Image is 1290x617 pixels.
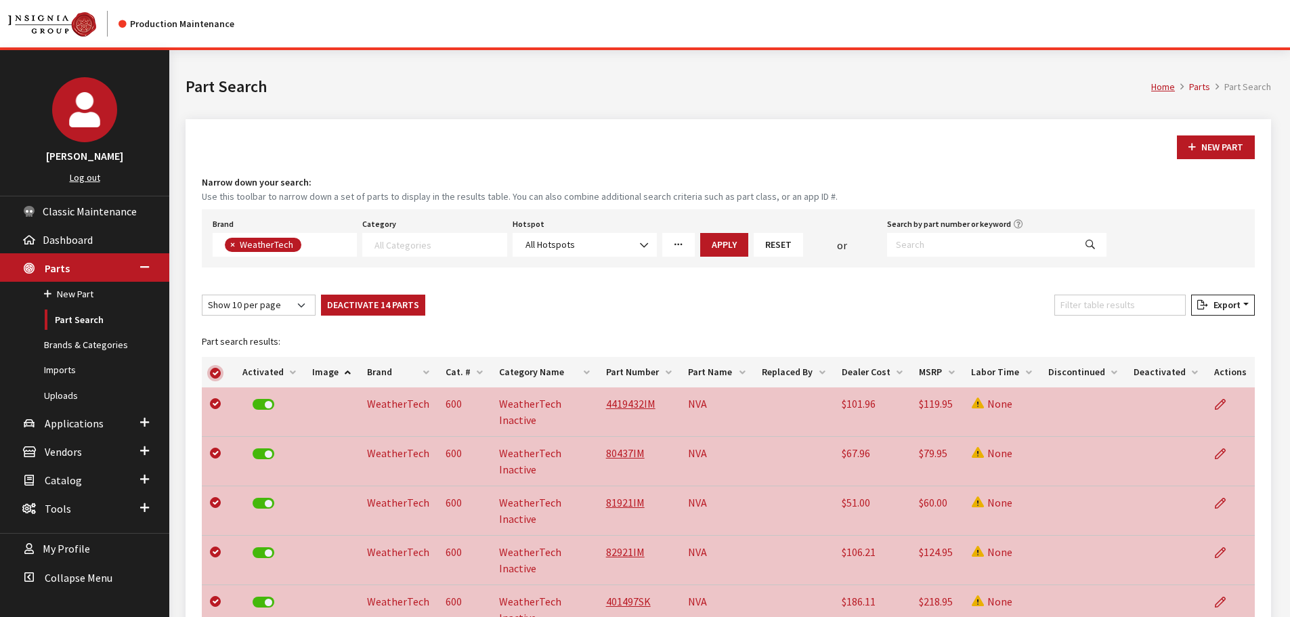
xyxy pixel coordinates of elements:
td: WeatherTech Inactive [491,486,598,536]
label: Search by part number or keyword [887,218,1011,230]
td: $119.95 [911,387,964,437]
td: $51.00 [834,486,911,536]
label: Deactivate Part [253,448,274,459]
textarea: Search [305,240,312,252]
span: None [971,446,1012,460]
input: Search [887,233,1075,257]
a: 80437IM [606,446,645,460]
span: My Profile [43,542,90,556]
button: Apply [700,233,748,257]
label: Deactivate Part [253,399,274,410]
span: Select a Category [362,233,507,257]
li: Parts [1175,80,1210,94]
span: None [971,595,1012,608]
span: Applications [45,417,104,430]
th: Part Number: activate to sort column ascending [598,357,681,387]
th: Labor Time: activate to sort column ascending [963,357,1040,387]
h1: Part Search [186,75,1151,99]
th: Category Name: activate to sort column ascending [491,357,598,387]
h4: Narrow down your search: [202,175,1255,190]
td: $67.96 [834,437,911,486]
th: Part Name: activate to sort column ascending [680,357,753,387]
span: All Hotspots [513,233,657,257]
caption: Part search results: [202,326,1255,357]
div: Production Maintenance [119,17,234,31]
th: Actions [1206,357,1255,387]
a: Home [1151,81,1175,93]
td: NVA [680,536,753,585]
button: Deactivate 14 Parts [321,295,425,316]
th: Replaced By: activate to sort column ascending [754,357,834,387]
h3: [PERSON_NAME] [14,148,156,164]
span: Dashboard [43,233,93,247]
td: 600 [437,437,491,486]
span: WeatherTech [238,238,297,251]
li: Part Search [1210,80,1271,94]
li: WeatherTech [225,238,301,252]
td: WeatherTech Inactive [491,536,598,585]
th: Image: activate to sort column ascending [304,357,359,387]
th: Deactivated: activate to sort column ascending [1125,357,1206,387]
a: Edit Part [1214,486,1237,520]
th: Brand: activate to sort column ascending [359,357,437,387]
label: Deactivate Part [253,498,274,509]
th: MSRP: activate to sort column ascending [911,357,964,387]
span: All Hotspots [521,238,648,252]
th: Discontinued: activate to sort column ascending [1040,357,1125,387]
button: Reset [754,233,803,257]
span: None [971,496,1012,509]
label: Category [362,218,396,230]
button: Search [1074,233,1106,257]
td: 600 [437,486,491,536]
a: Edit Part [1214,387,1237,421]
small: Use this toolbar to narrow down a set of parts to display in the results table. You can also comb... [202,190,1255,204]
img: Cheyenne Dorton [52,77,117,142]
span: Collapse Menu [45,571,112,584]
td: $106.21 [834,536,911,585]
label: Deactivate Part [253,597,274,608]
a: Edit Part [1214,437,1237,471]
a: 401497SK [606,595,651,608]
span: All Hotspots [525,238,575,251]
span: × [230,238,235,251]
label: Deactivate Part [253,547,274,558]
span: Parts [45,261,70,275]
td: WeatherTech Inactive [491,437,598,486]
a: 82921IM [606,545,645,559]
span: Export [1208,299,1241,311]
div: or [803,237,882,253]
th: Activated: activate to sort column ascending [234,357,304,387]
td: $101.96 [834,387,911,437]
a: Log out [70,171,100,184]
a: More Filters [662,233,695,257]
td: WeatherTech [359,437,437,486]
span: Classic Maintenance [43,205,137,218]
span: Vendors [45,445,82,459]
td: NVA [680,437,753,486]
a: 81921IM [606,496,645,509]
td: WeatherTech [359,536,437,585]
span: Catalog [45,473,82,487]
a: 4419432IM [606,397,655,410]
td: $79.95 [911,437,964,486]
td: 600 [437,536,491,585]
span: None [971,397,1012,410]
td: WeatherTech Inactive [491,387,598,437]
span: Select a Brand [213,233,357,257]
img: Catalog Maintenance [8,12,96,37]
input: Filter table results [1054,295,1186,316]
a: Insignia Group logo [8,11,119,37]
td: $60.00 [911,486,964,536]
th: Cat. #: activate to sort column ascending [437,357,491,387]
td: $124.95 [911,536,964,585]
button: New Part [1177,135,1255,159]
td: WeatherTech [359,486,437,536]
button: Remove item [225,238,238,252]
span: Tools [45,502,71,515]
td: NVA [680,387,753,437]
td: NVA [680,486,753,536]
label: Brand [213,218,234,230]
label: Hotspot [513,218,544,230]
button: Export [1191,295,1255,316]
textarea: Search [374,238,506,251]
